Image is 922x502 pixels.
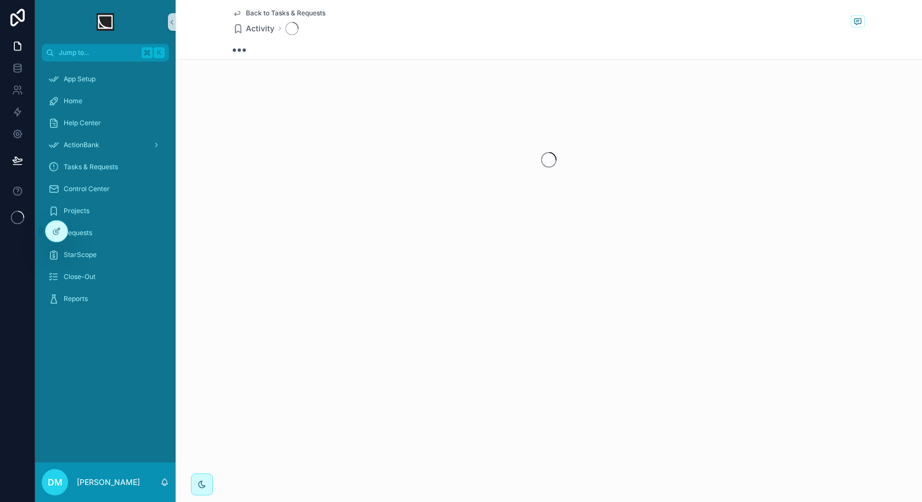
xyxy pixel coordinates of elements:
[64,207,89,215] span: Projects
[233,9,325,18] a: Back to Tasks & Requests
[48,476,63,489] span: DM
[59,48,137,57] span: Jump to...
[42,289,169,309] a: Reports
[155,48,164,57] span: K
[97,13,114,31] img: App logo
[64,141,99,149] span: ActionBank
[64,97,82,105] span: Home
[64,119,101,127] span: Help Center
[64,272,95,281] span: Close-Out
[35,62,176,323] div: scrollable content
[233,23,274,34] a: Activity
[42,179,169,199] a: Control Center
[42,201,169,221] a: Projects
[246,23,274,34] span: Activity
[64,185,110,193] span: Control Center
[64,228,92,237] span: Requests
[42,135,169,155] a: ActionBank
[42,223,169,243] a: Requests
[42,113,169,133] a: Help Center
[246,9,325,18] span: Back to Tasks & Requests
[64,163,118,171] span: Tasks & Requests
[42,157,169,177] a: Tasks & Requests
[64,250,97,259] span: StarScope
[64,294,88,303] span: Reports
[42,267,169,287] a: Close-Out
[42,69,169,89] a: App Setup
[64,75,95,83] span: App Setup
[42,44,169,62] button: Jump to...K
[42,245,169,265] a: StarScope
[42,91,169,111] a: Home
[77,477,140,488] p: [PERSON_NAME]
